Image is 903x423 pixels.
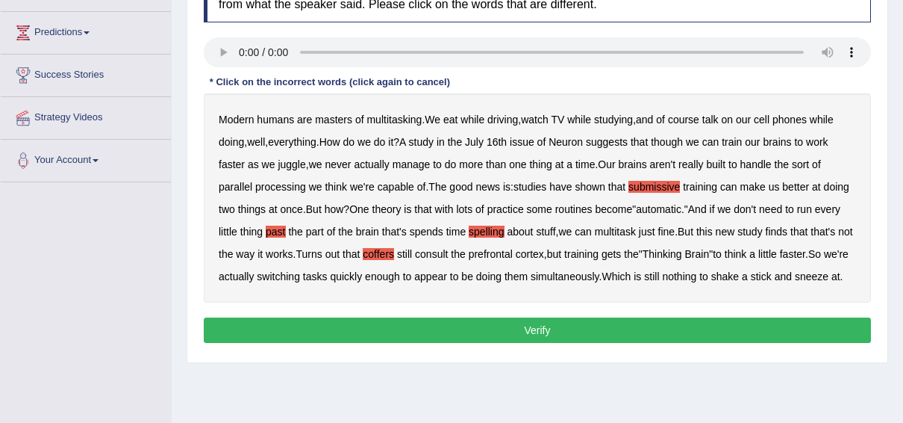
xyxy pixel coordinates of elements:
[363,248,394,260] b: coffers
[355,114,364,126] b: of
[564,248,599,260] b: training
[281,203,303,215] b: once
[443,114,457,126] b: eat
[255,181,306,193] b: processing
[510,136,534,148] b: issue
[549,181,572,193] b: have
[792,158,809,170] b: sort
[240,226,263,238] b: thing
[831,271,840,282] b: at
[486,158,506,170] b: than
[449,181,472,193] b: good
[330,271,362,282] b: quickly
[357,136,371,148] b: we
[503,181,510,193] b: is
[456,203,472,215] b: lots
[465,136,484,148] b: July
[754,114,769,126] b: cell
[555,158,564,170] b: at
[758,248,777,260] b: little
[812,181,821,193] b: at
[469,248,513,260] b: prefrontal
[1,12,171,49] a: Predictions
[296,248,322,260] b: Turns
[372,203,401,215] b: theory
[509,158,526,170] b: one
[435,203,454,215] b: with
[810,114,834,126] b: while
[204,318,871,343] button: Verify
[702,114,719,126] b: talk
[219,226,237,238] b: little
[450,271,459,282] b: to
[668,114,699,126] b: course
[759,203,782,215] b: need
[702,136,719,148] b: can
[459,158,483,170] b: more
[713,248,722,260] b: to
[551,114,564,126] b: TV
[619,158,647,170] b: brains
[319,136,340,148] b: How
[782,181,809,193] b: better
[461,271,473,282] b: be
[315,114,352,126] b: masters
[288,226,302,238] b: the
[531,271,599,282] b: simultaneously
[685,248,710,260] b: Brain
[1,55,171,92] a: Success Stories
[634,271,641,282] b: is
[656,114,665,126] b: of
[410,226,443,238] b: spends
[575,226,592,238] b: can
[555,203,593,215] b: routines
[643,248,682,260] b: Thinking
[529,158,552,170] b: thing
[219,203,235,215] b: two
[262,158,275,170] b: we
[736,114,751,126] b: our
[393,158,431,170] b: manage
[476,271,502,282] b: doing
[711,271,739,282] b: shake
[734,203,756,215] b: don't
[397,248,412,260] b: still
[595,203,632,215] b: become
[451,248,465,260] b: the
[728,158,737,170] b: to
[278,158,305,170] b: juggle
[721,114,733,126] b: on
[749,248,755,260] b: a
[327,226,336,238] b: of
[475,203,484,215] b: of
[594,114,633,126] b: studying
[487,203,524,215] b: practice
[651,136,683,148] b: though
[812,158,821,170] b: of
[658,226,675,238] b: fine
[354,158,389,170] b: actually
[325,203,344,215] b: how
[706,158,725,170] b: built
[325,181,347,193] b: think
[775,271,792,282] b: and
[469,226,504,238] b: spelling
[710,203,715,215] b: if
[448,136,462,148] b: the
[404,203,411,215] b: is
[219,114,254,126] b: Modern
[785,203,794,215] b: to
[631,136,648,148] b: that
[446,226,466,238] b: time
[219,248,233,260] b: the
[475,181,500,193] b: news
[409,136,434,148] b: study
[1,97,171,135] a: Strategy Videos
[722,136,742,148] b: train
[219,271,254,282] b: actually
[513,181,546,193] b: studies
[737,226,762,238] b: study
[433,158,442,170] b: to
[325,248,340,260] b: out
[688,203,707,215] b: And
